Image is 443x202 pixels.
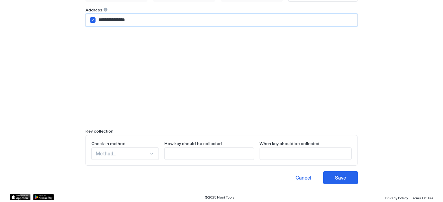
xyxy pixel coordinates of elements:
span: Key collection [85,128,114,134]
span: How key should be collected [164,141,222,146]
div: Cancel [296,174,311,181]
span: © 2025 Host Tools [205,195,235,200]
button: Cancel [286,171,320,184]
iframe: Intercom live chat [7,179,24,195]
div: Save [335,174,346,181]
input: Input Field [96,14,358,26]
a: Privacy Policy [385,194,408,201]
a: App Store [10,194,30,200]
iframe: Property location map [85,35,358,123]
a: Google Play Store [33,194,54,200]
span: Privacy Policy [385,196,408,200]
input: Input Field [165,148,254,160]
span: Terms Of Use [411,196,433,200]
input: Input Field [260,148,351,160]
a: Terms Of Use [411,194,433,201]
button: Save [323,171,358,184]
span: Check-in method [91,141,126,146]
div: airbnbAddress [90,17,96,23]
span: When key should be collected [260,141,319,146]
span: Address [85,7,102,12]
